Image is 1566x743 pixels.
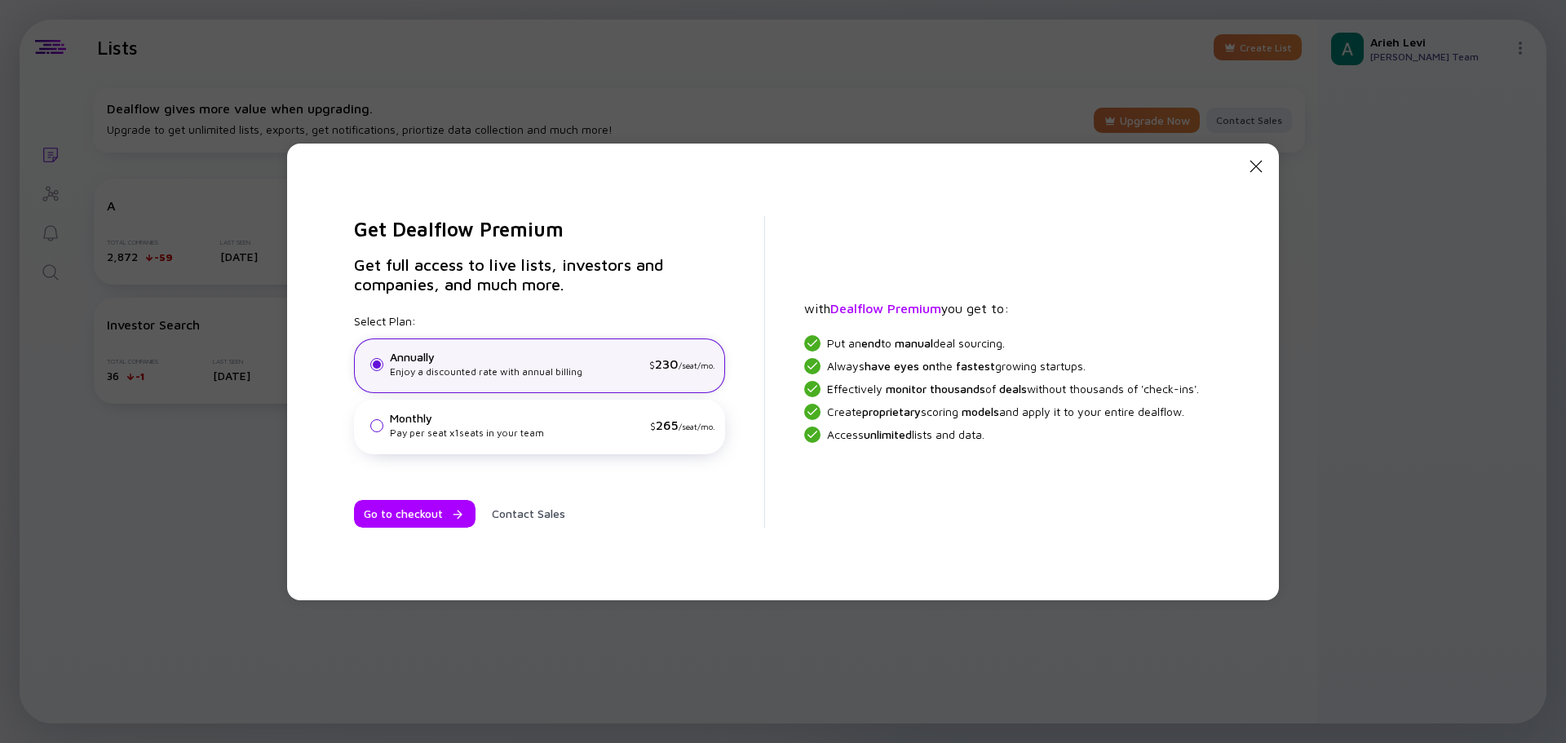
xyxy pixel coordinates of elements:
span: Access lists and data. [827,427,984,441]
div: Annually [390,350,643,365]
span: end [861,336,881,350]
span: proprietary [862,405,921,418]
span: with you get to: [804,301,1009,316]
span: have eyes on [865,359,936,373]
span: 265 [656,418,679,432]
div: $ [650,418,715,434]
span: models [962,405,999,418]
span: deals [999,382,1027,396]
h2: Get Dealflow Premium [354,216,725,242]
span: /seat/mo. [679,360,715,370]
h3: Get full access to live lists, investors and companies, and much more. [354,255,725,294]
span: Always the growing startups. [827,359,1086,373]
span: monitor thousands [886,382,985,396]
div: Pay per seat x 1 seats in your team [390,426,644,440]
span: Dealflow Premium [830,301,941,316]
span: manual [895,336,933,350]
span: unlimited [864,427,912,441]
button: Contact Sales [482,500,575,528]
div: Enjoy a discounted rate with annual billing [390,365,643,379]
div: Monthly [390,411,644,426]
span: fastest [956,359,995,373]
div: $ [649,356,715,373]
span: Create scoring and apply it to your entire dealflow. [827,405,1184,418]
span: /seat/mo. [679,422,715,431]
div: Select Plan: [354,314,725,454]
span: Put an to deal sourcing. [827,336,1005,350]
button: Go to checkout [354,500,476,528]
span: Effectively of without thousands of 'check-ins'. [827,382,1199,396]
span: 230 [655,356,679,371]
